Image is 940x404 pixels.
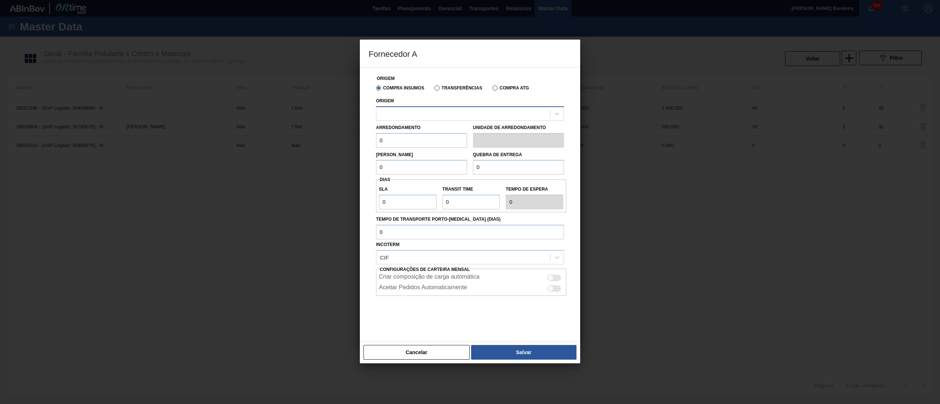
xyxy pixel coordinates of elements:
label: Unidade de arredondamento [473,122,564,133]
button: Cancelar [364,345,470,360]
h3: Fornecedor A [360,40,580,67]
label: Origem [377,76,395,81]
label: Tempo de Transporte Porto-[MEDICAL_DATA] (dias) [376,214,564,225]
label: Compra Insumos [376,85,424,91]
div: Essa configuração habilita aceite automático do pedido do lado do fornecedor [376,282,566,293]
span: Dias [380,177,390,182]
label: [PERSON_NAME] [376,152,413,157]
div: CIF [380,254,389,260]
button: Salvar [471,345,576,360]
label: Criar composição de carga automática [379,273,480,282]
label: Quebra de entrega [473,152,522,157]
label: Transit Time [442,184,500,195]
span: Configurações de Carteira Mensal [380,267,470,272]
label: Arredondamento [376,125,420,130]
label: Compra ATG [492,85,529,91]
label: Aceitar Pedidos Automaticamente [379,284,467,293]
label: Tempo de espera [506,184,563,195]
label: SLA [379,184,437,195]
label: Origem [376,98,394,103]
div: Essa configuração habilita a criação automática de composição de carga do lado do fornecedor caso... [376,272,566,282]
label: Incoterm [376,242,399,247]
label: Transferências [434,85,482,91]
